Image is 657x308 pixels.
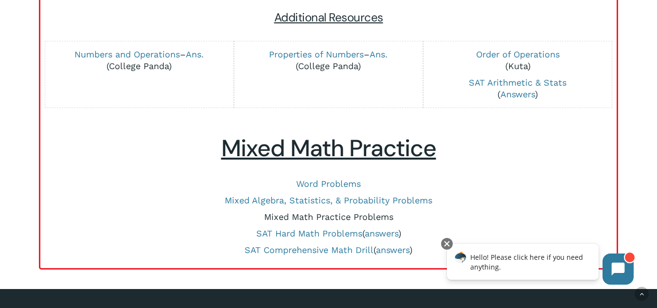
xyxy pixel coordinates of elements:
a: Order of Operations [476,49,560,59]
a: Mixed Math Practice Problems [264,212,393,222]
span: Additional Resources [274,10,383,25]
p: ( ) [50,228,607,239]
a: SAT Hard Math Problems [256,228,362,238]
p: – (College Panda) [50,49,229,72]
a: Ans. [186,49,204,59]
iframe: Chatbot [437,236,643,294]
a: Word Problems [296,179,361,189]
a: answers [376,245,409,255]
u: Mixed Math Practice [221,133,436,163]
a: Properties of Numbers [269,49,364,59]
a: Mixed Algebra, Statistics, & Probability Problems [225,195,432,205]
a: SAT Arithmetic & Stats [469,77,567,88]
a: answers [365,228,398,238]
p: ( ) [50,244,607,256]
a: SAT Comprehensive Math Drill [245,245,373,255]
p: ( ) [428,77,607,100]
a: Answers [500,89,535,99]
a: Numbers and Operations [74,49,180,59]
a: Ans. [370,49,388,59]
p: – (College Panda) [239,49,418,72]
p: (Kuta) [428,49,607,72]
